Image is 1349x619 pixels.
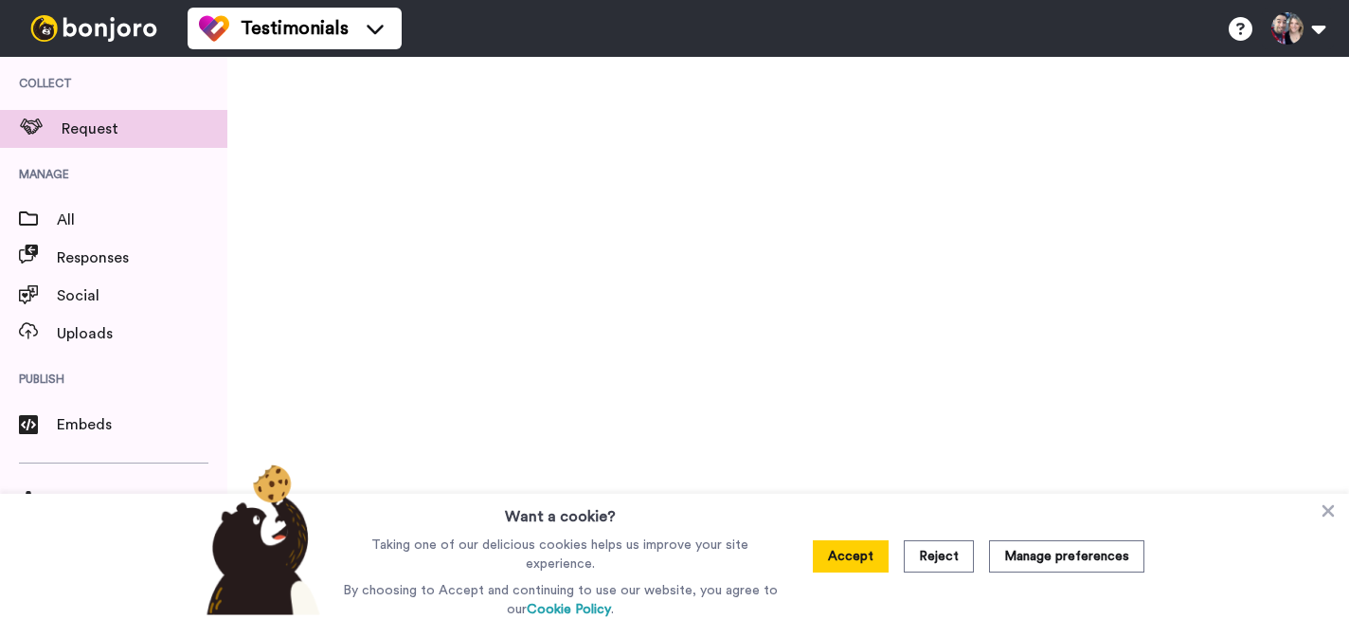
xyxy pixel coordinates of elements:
button: Reject [904,540,974,573]
h3: Want a cookie? [505,494,616,528]
span: Social [57,284,227,307]
button: Manage preferences [989,540,1144,573]
img: tm-color.svg [199,13,229,44]
img: bj-logo-header-white.svg [23,15,165,42]
span: Settings [57,490,227,513]
span: Responses [57,246,227,269]
span: Request [62,118,227,140]
span: Testimonials [241,15,349,42]
p: Taking one of our delicious cookies helps us improve your site experience. [338,536,782,573]
span: Uploads [57,322,227,345]
p: By choosing to Accept and continuing to use our website, you agree to our . [338,581,782,619]
button: Accept [813,540,889,573]
span: Embeds [57,413,227,436]
span: All [57,209,227,231]
img: bear-with-cookie.png [189,464,330,615]
a: Cookie Policy [527,603,611,616]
